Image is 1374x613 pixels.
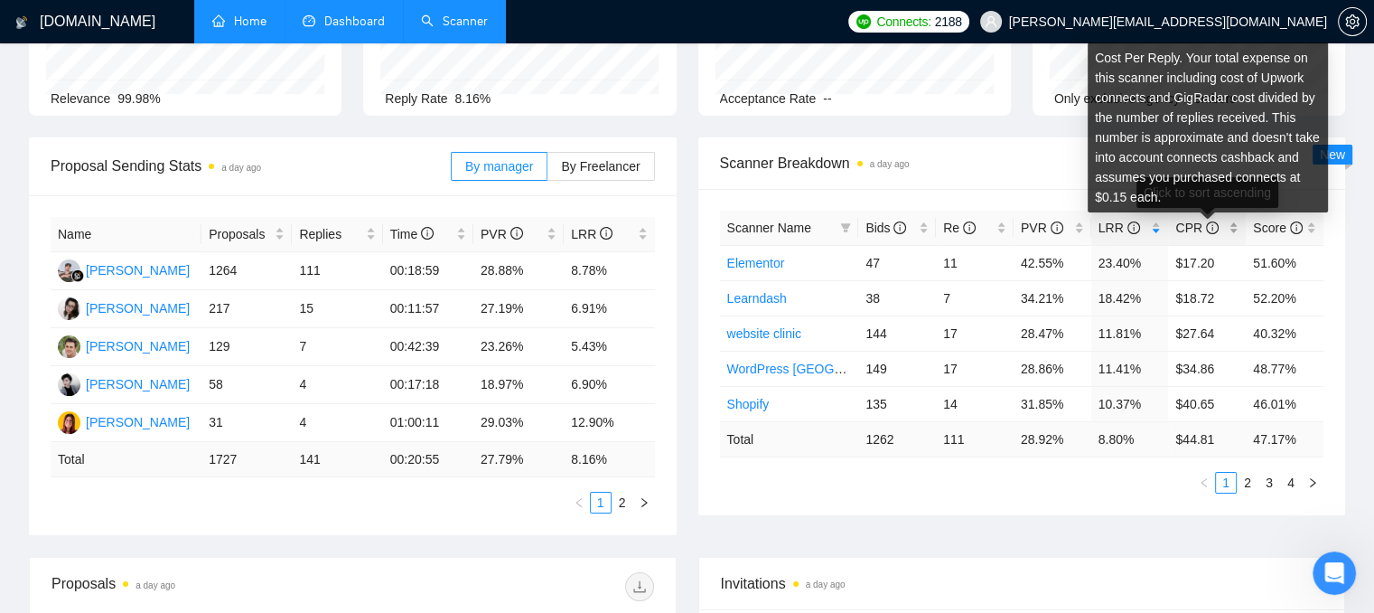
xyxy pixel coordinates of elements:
[209,224,271,244] span: Proposals
[473,404,564,442] td: 29.03%
[64,198,263,212] span: Did that answer your question?
[727,256,785,270] a: Elementor
[1088,42,1328,212] div: Cost Per Reply. Your total expense on this scanner including cost of Upwork connects and GigRadar...
[727,326,801,341] a: website clinic
[1313,552,1356,595] iframe: Intercom live chat
[600,227,612,240] span: info-circle
[58,300,190,315] a: PK[PERSON_NAME]
[727,291,787,306] a: Learndash
[421,14,488,29] a: searchScanner
[1014,421,1091,457] td: 28.92 %
[64,148,103,167] div: Mariia
[257,416,308,435] div: • [DATE]
[1175,221,1218,235] span: CPR
[1258,472,1280,494] li: 3
[473,366,564,404] td: 18.97%
[564,366,654,404] td: 6.90%
[51,91,110,106] span: Relevance
[639,497,650,508] span: right
[1091,421,1169,457] td: 8.80 %
[568,492,590,514] button: left
[58,297,80,320] img: PK
[15,8,28,37] img: logo
[1206,222,1219,234] span: info-circle
[292,442,382,477] td: 141
[64,81,107,100] div: Vadym
[564,442,654,477] td: 8.16 %
[1338,14,1367,29] a: setting
[574,497,584,508] span: left
[21,197,57,233] img: Profile image for AI Assistant from GigRadar 📡
[721,572,1323,595] span: Invitations
[1307,477,1318,488] span: right
[292,217,382,252] th: Replies
[257,215,308,234] div: • [DATE]
[1253,221,1302,235] span: Score
[1091,386,1169,421] td: 10.37%
[58,373,80,396] img: OK
[64,399,650,413] span: You're welcome! If you have any more questions or need further assistance, feel free to ask.
[858,280,936,316] td: 38
[1168,351,1246,386] td: $34.86
[473,328,564,366] td: 23.26%
[473,290,564,328] td: 27.19%
[1280,472,1302,494] li: 4
[383,328,473,366] td: 00:42:39
[1320,147,1345,162] span: New
[51,442,201,477] td: Total
[568,492,590,514] li: Previous Page
[58,376,190,391] a: OK[PERSON_NAME]
[324,14,385,29] span: Dashboard
[107,349,157,368] div: • [DATE]
[727,397,770,411] a: Shopify
[21,130,57,166] img: Profile image for Mariia
[943,221,976,235] span: Re
[564,252,654,290] td: 8.78%
[1054,91,1237,106] span: Only exclusive agency members
[963,222,976,234] span: info-circle
[590,492,612,514] li: 1
[86,336,190,356] div: [PERSON_NAME]
[292,252,382,290] td: 111
[421,227,434,240] span: info-circle
[612,492,633,514] li: 2
[1216,473,1236,493] a: 1
[201,328,292,366] td: 129
[1215,472,1237,494] li: 1
[1339,14,1366,29] span: setting
[591,493,611,513] a: 1
[299,224,361,244] span: Replies
[455,91,491,106] span: 8.16%
[136,580,175,590] time: a day ago
[241,447,361,519] button: Help
[201,290,292,328] td: 217
[58,259,80,282] img: RF
[201,366,292,404] td: 58
[58,335,80,358] img: MF
[858,351,936,386] td: 149
[58,411,80,434] img: AK
[1281,473,1301,493] a: 4
[51,155,451,177] span: Proposal Sending Stats
[1168,421,1246,457] td: $ 44.81
[633,492,655,514] li: Next Page
[1237,472,1258,494] li: 2
[720,421,859,457] td: Total
[1246,421,1323,457] td: 47.17 %
[1091,245,1169,280] td: 23.40%
[317,7,350,40] div: Close
[42,492,79,505] span: Home
[1091,280,1169,316] td: 18.42%
[1098,221,1140,235] span: LRR
[936,386,1014,421] td: 14
[936,421,1014,457] td: 111
[806,580,846,589] time: a day ago
[510,227,523,240] span: info-circle
[1238,473,1257,493] a: 2
[383,252,473,290] td: 00:18:59
[936,245,1014,280] td: 11
[390,227,434,241] span: Time
[221,163,261,173] time: a day ago
[936,280,1014,316] td: 7
[51,217,201,252] th: Name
